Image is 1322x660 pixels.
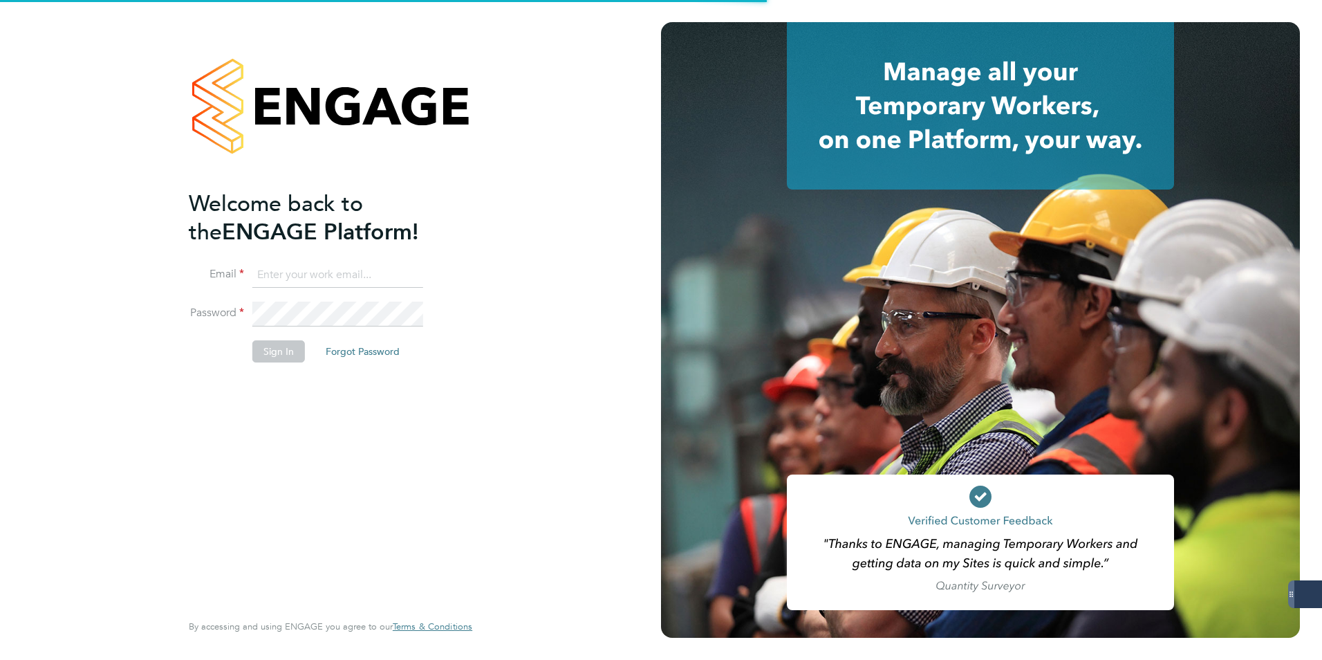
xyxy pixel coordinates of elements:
label: Email [189,267,244,282]
span: By accessing and using ENGAGE you agree to our [189,621,472,632]
span: Welcome back to the [189,190,363,246]
label: Password [189,306,244,320]
button: Sign In [252,340,305,363]
h2: ENGAGE Platform! [189,190,458,246]
a: Terms & Conditions [393,621,472,632]
button: Forgot Password [315,340,411,363]
input: Enter your work email... [252,263,423,288]
span: Terms & Conditions [393,621,472,632]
